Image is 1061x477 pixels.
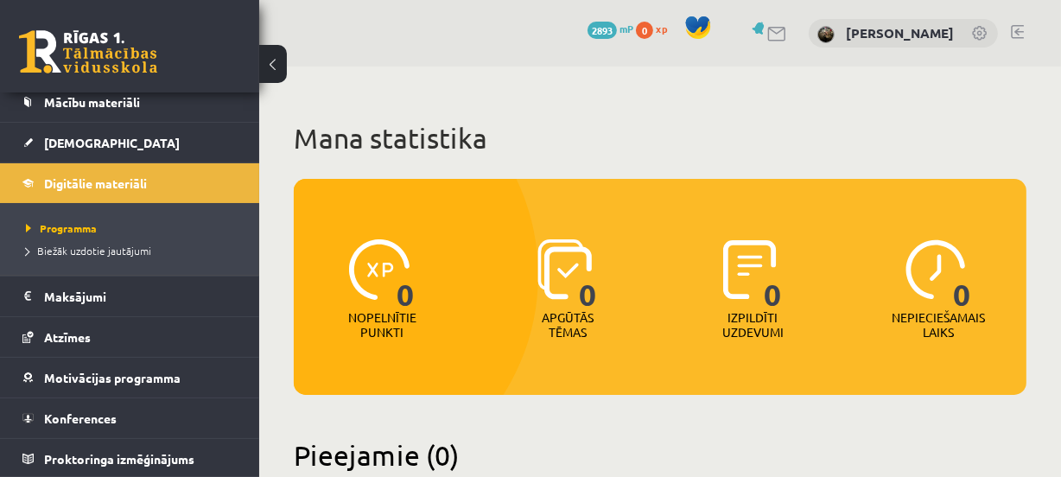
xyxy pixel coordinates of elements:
[905,239,966,300] img: icon-clock-7be60019b62300814b6bd22b8e044499b485619524d84068768e800edab66f18.svg
[44,135,180,150] span: [DEMOGRAPHIC_DATA]
[22,82,238,122] a: Mācību materiāli
[619,22,633,35] span: mP
[26,244,151,258] span: Biežāk uzdotie jautājumi
[44,370,181,385] span: Motivācijas programma
[22,358,238,397] a: Motivācijas programma
[764,239,782,310] span: 0
[44,175,147,191] span: Digitālie materiāli
[579,239,597,310] span: 0
[588,22,633,35] a: 2893 mP
[892,310,985,340] p: Nepieciešamais laiks
[22,317,238,357] a: Atzīmes
[953,239,971,310] span: 0
[349,239,410,300] img: icon-xp-0682a9bc20223a9ccc6f5883a126b849a74cddfe5390d2b41b4391c66f2066e7.svg
[294,121,1026,156] h1: Mana statistika
[348,310,416,340] p: Nopelnītie punkti
[44,277,238,316] legend: Maksājumi
[537,239,592,300] img: icon-learned-topics-4a711ccc23c960034f471b6e78daf4a3bad4a20eaf4de84257b87e66633f6470.svg
[636,22,676,35] a: 0 xp
[26,221,97,235] span: Programma
[817,26,835,43] img: Diāna Janeta Snahovska
[26,220,242,236] a: Programma
[723,239,777,300] img: icon-completed-tasks-ad58ae20a441b2904462921112bc710f1caf180af7a3daa7317a5a94f2d26646.svg
[656,22,667,35] span: xp
[22,277,238,316] a: Maksājumi
[294,438,1026,472] h2: Pieejamie (0)
[636,22,653,39] span: 0
[588,22,617,39] span: 2893
[19,30,157,73] a: Rīgas 1. Tālmācības vidusskola
[719,310,786,340] p: Izpildīti uzdevumi
[44,410,117,426] span: Konferences
[22,398,238,438] a: Konferences
[846,24,954,41] a: [PERSON_NAME]
[26,243,242,258] a: Biežāk uzdotie jautājumi
[22,163,238,203] a: Digitālie materiāli
[534,310,601,340] p: Apgūtās tēmas
[44,451,194,467] span: Proktoringa izmēģinājums
[44,94,140,110] span: Mācību materiāli
[22,123,238,162] a: [DEMOGRAPHIC_DATA]
[397,239,415,310] span: 0
[44,329,91,345] span: Atzīmes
